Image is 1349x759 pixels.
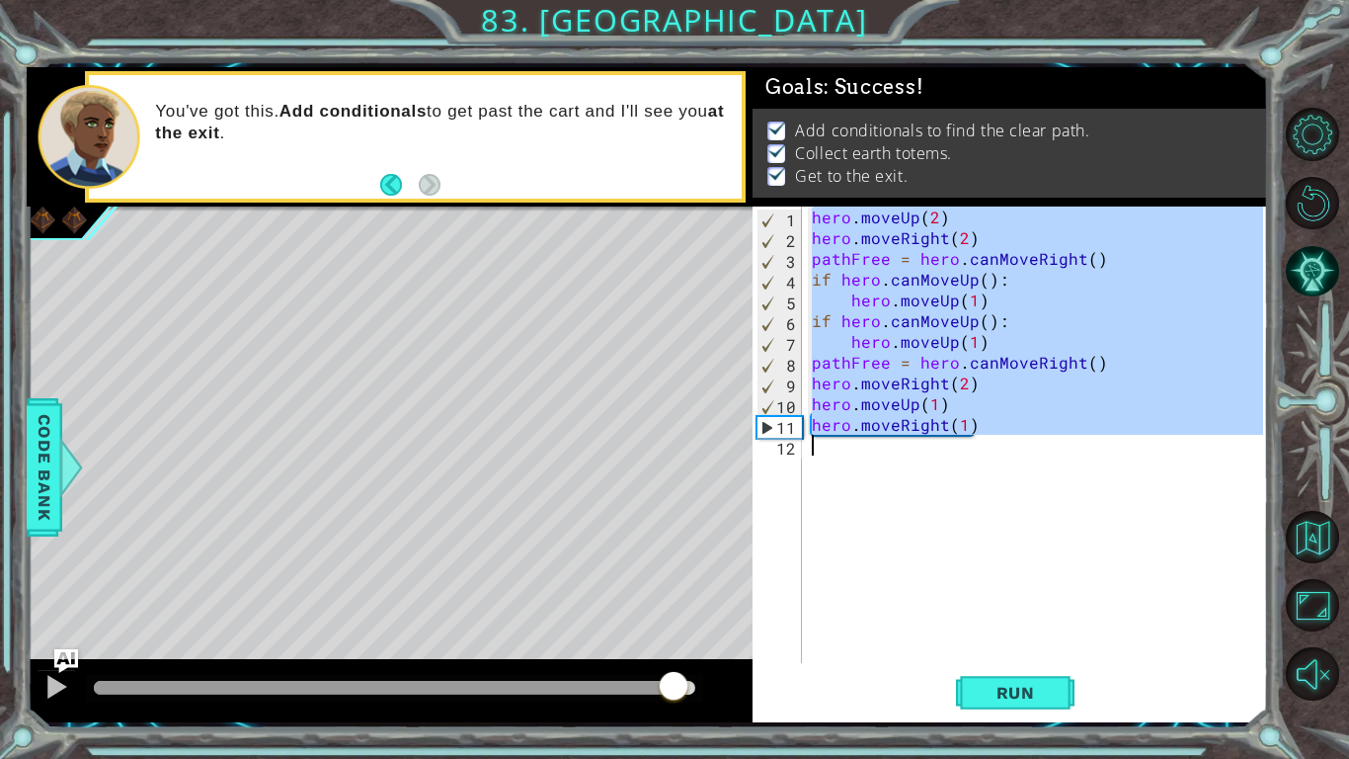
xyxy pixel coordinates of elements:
[757,313,802,334] div: 6
[58,205,90,236] img: Image for 6113a193fd61bb00264c49c0
[757,230,802,251] div: 2
[757,210,802,230] div: 1
[757,396,802,417] div: 10
[757,251,802,272] div: 3
[824,75,923,99] span: : Success!
[54,649,78,673] button: Ask AI
[977,683,1055,703] span: Run
[767,120,787,135] img: Check mark for checkbox
[1289,503,1349,571] a: Back to Map
[757,272,802,293] div: 4
[767,142,787,158] img: Check mark for checkbox
[1286,108,1339,161] button: Level Options
[757,417,802,438] div: 11
[29,406,60,527] span: Code Bank
[757,334,802,355] div: 7
[380,174,419,196] button: Back
[1286,647,1339,701] button: Unmute
[1286,511,1339,564] button: Back to Map
[155,102,724,142] strong: at the exit
[1286,579,1339,632] button: Maximize Browser
[795,120,1089,141] p: Add conditionals to find the clear path.
[419,174,440,196] button: Next
[795,165,908,187] p: Get to the exit.
[279,102,427,121] strong: Add conditionals
[1286,177,1339,230] button: Restart Level
[795,142,952,164] p: Collect earth totems.
[767,165,787,181] img: Check mark for checkbox
[155,101,727,144] p: You've got this. to get past the cart and I'll see you .
[1286,245,1339,298] button: AI Hint
[757,376,802,396] div: 9
[956,667,1074,718] button: Shift+Enter: Run current code.
[757,293,802,313] div: 5
[757,355,802,376] div: 8
[765,75,923,100] span: Goals
[27,205,58,236] img: Image for 6113a193fd61bb00264c49c0
[37,669,76,710] button: Ctrl + P: Pause
[756,438,802,459] div: 12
